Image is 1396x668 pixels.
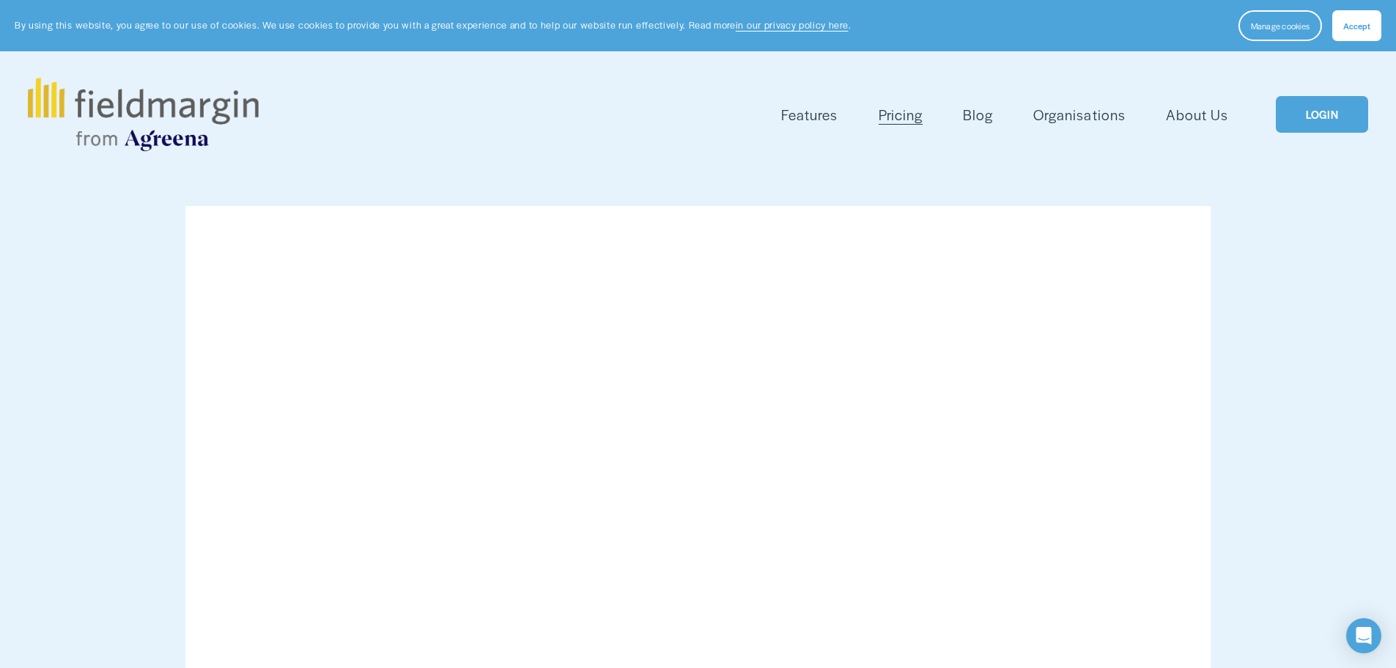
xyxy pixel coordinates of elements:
a: LOGIN [1276,96,1368,133]
a: Pricing [879,103,923,127]
a: in our privacy policy here [736,18,849,32]
a: Organisations [1033,103,1125,127]
div: Open Intercom Messenger [1346,618,1381,653]
span: Manage cookies [1251,20,1310,32]
a: Blog [963,103,993,127]
a: About Us [1166,103,1228,127]
span: Features [781,104,838,125]
img: fieldmargin.com [28,78,258,151]
button: Manage cookies [1238,10,1322,41]
a: folder dropdown [781,103,838,127]
button: Accept [1332,10,1381,41]
p: By using this website, you agree to our use of cookies. We use cookies to provide you with a grea... [15,18,851,32]
span: Accept [1343,20,1370,32]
